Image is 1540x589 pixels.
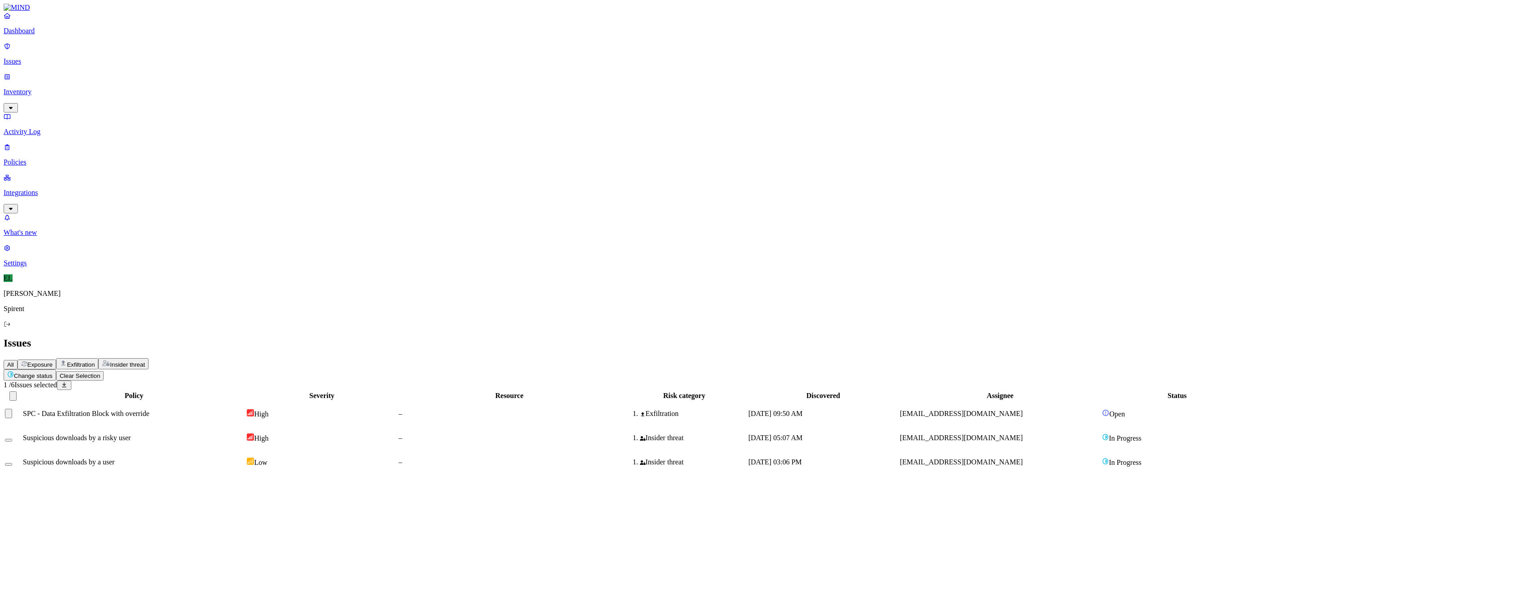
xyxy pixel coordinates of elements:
[1102,458,1109,465] img: status-in-progress
[4,213,1536,237] a: What's new
[4,88,1536,96] p: Inventory
[398,434,402,442] span: –
[4,143,1536,166] a: Policies
[5,439,12,442] button: Select row
[4,128,1536,136] p: Activity Log
[748,434,803,442] span: [DATE] 05:07 AM
[7,371,14,378] img: status-in-progress
[640,410,747,418] div: Exfiltration
[4,42,1536,65] a: Issues
[640,458,747,466] div: Insider threat
[1109,459,1141,466] span: In Progress
[4,381,57,389] span: / 6 Issues selected
[247,458,254,465] img: severity-low
[23,410,149,417] span: SPC - Data Exfiltration Block with override
[900,410,1023,417] span: [EMAIL_ADDRESS][DOMAIN_NAME]
[4,189,1536,197] p: Integrations
[7,361,14,368] span: All
[4,259,1536,267] p: Settings
[56,371,104,381] button: Clear Selection
[398,392,620,400] div: Resource
[1102,409,1109,416] img: status-open
[1102,433,1109,441] img: status-in-progress
[4,4,30,12] img: MIND
[67,361,95,368] span: Exfiltration
[900,392,1100,400] div: Assignee
[4,4,1536,12] a: MIND
[4,173,1536,212] a: Integrations
[1109,434,1141,442] span: In Progress
[1109,410,1125,418] span: Open
[900,458,1023,466] span: [EMAIL_ADDRESS][DOMAIN_NAME]
[4,158,1536,166] p: Policies
[4,337,1536,349] h2: Issues
[110,361,145,368] span: Insider threat
[247,409,254,416] img: severity-high
[4,381,7,389] span: 1
[4,73,1536,111] a: Inventory
[398,410,402,417] span: –
[4,229,1536,237] p: What's new
[254,434,268,442] span: High
[23,392,245,400] div: Policy
[4,12,1536,35] a: Dashboard
[748,392,898,400] div: Discovered
[4,113,1536,136] a: Activity Log
[4,369,56,381] button: Change status
[4,274,13,282] span: EL
[5,409,12,418] button: Select row
[23,458,114,466] span: Suspicious downloads by a user
[27,361,52,368] span: Exposure
[247,433,254,441] img: severity-high
[398,458,402,466] span: –
[4,305,1536,313] p: Spirent
[4,27,1536,35] p: Dashboard
[254,459,267,466] span: Low
[622,392,747,400] div: Risk category
[748,458,802,466] span: [DATE] 03:06 PM
[23,434,131,442] span: Suspicious downloads by a risky user
[640,434,747,442] div: Insider threat
[4,244,1536,267] a: Settings
[247,392,397,400] div: Severity
[748,410,803,417] span: [DATE] 09:50 AM
[900,434,1023,442] span: [EMAIL_ADDRESS][DOMAIN_NAME]
[4,57,1536,65] p: Issues
[5,463,12,466] button: Select row
[254,410,268,418] span: High
[1102,392,1252,400] div: Status
[4,290,1536,298] p: [PERSON_NAME]
[9,391,17,401] button: Select all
